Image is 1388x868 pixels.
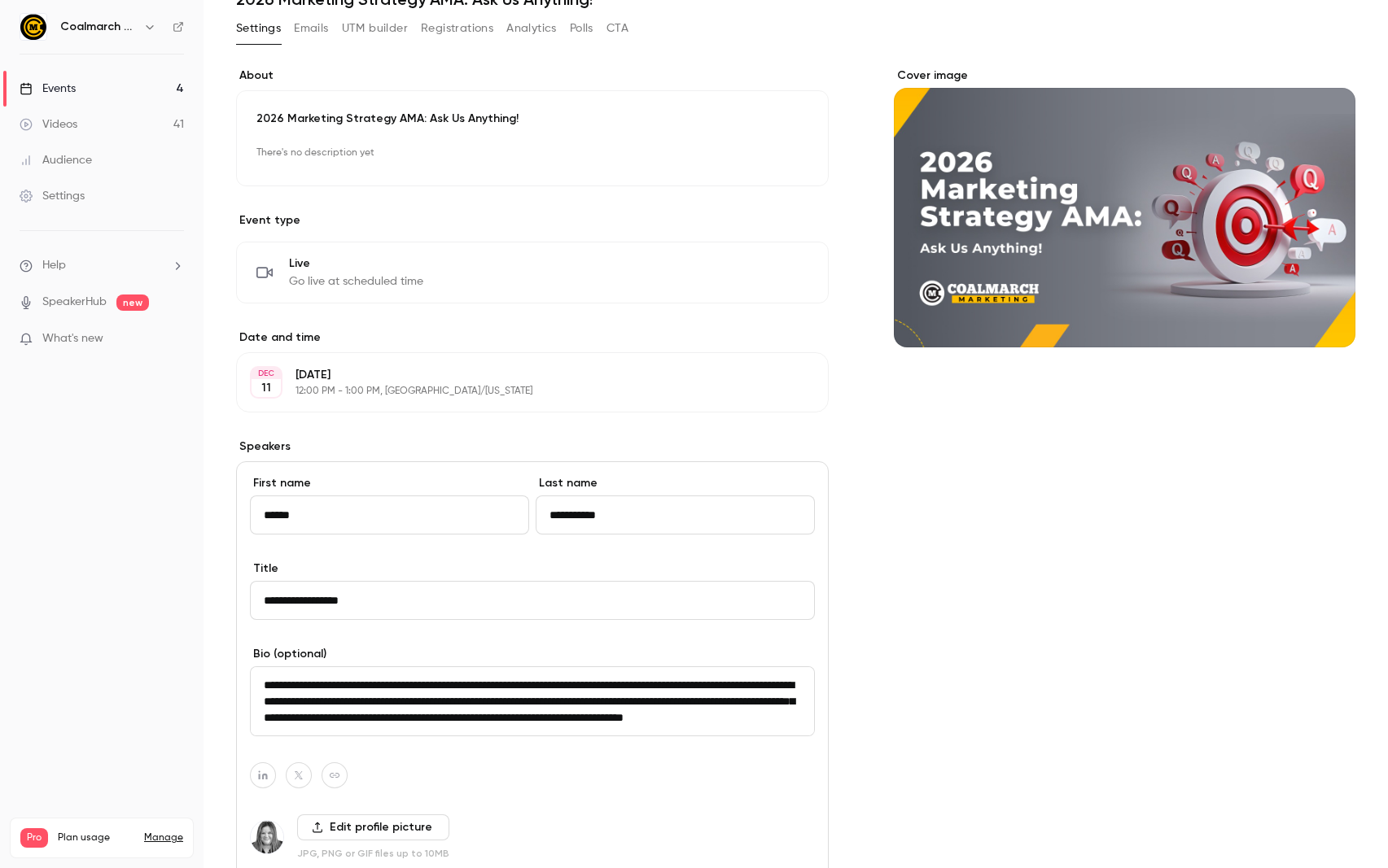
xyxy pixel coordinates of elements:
p: [DATE] [296,367,742,383]
span: Go live at scheduled time [289,273,423,290]
button: Analytics [506,15,557,41]
button: Registrations [421,15,493,41]
div: Settings [20,188,85,204]
a: SpeakerHub [42,294,107,311]
p: 2026 Marketing Strategy AMA: Ask Us Anything! [256,111,808,127]
span: Help [42,257,66,274]
label: Speakers [236,438,829,455]
span: Live [289,255,423,272]
button: Settings [236,15,281,41]
img: Rachel Kirkpatrick [251,821,283,853]
span: Plan usage [58,831,134,844]
label: Title [250,560,815,577]
label: Last name [536,475,815,491]
div: Events [20,81,76,97]
h6: Coalmarch Marketing [60,19,137,35]
p: There's no description yet [256,140,808,166]
iframe: Noticeable Trigger [164,332,184,347]
label: Bio (optional) [250,646,815,662]
div: Audience [20,152,92,168]
label: About [236,68,829,84]
p: 12:00 PM - 1:00 PM, [GEOGRAPHIC_DATA]/[US_STATE] [296,385,742,398]
label: First name [250,475,529,491]
label: Date and time [236,329,829,346]
div: DEC [252,368,281,379]
p: 11 [261,380,271,396]
label: Cover image [894,68,1355,84]
section: Cover image [894,68,1355,347]
li: help-dropdown-opener [20,257,184,274]
button: CTA [606,15,628,41]
button: Emails [294,15,328,41]
span: Pro [20,828,48,848]
span: What's new [42,330,103,347]
img: Coalmarch Marketing [20,14,46,40]
button: Polls [570,15,593,41]
label: Edit profile picture [297,814,449,840]
button: UTM builder [342,15,408,41]
div: Videos [20,116,77,133]
a: Manage [144,831,183,844]
span: new [116,294,149,311]
p: Event type [236,212,829,229]
p: JPG, PNG or GIF files up to 10MB [297,847,449,860]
